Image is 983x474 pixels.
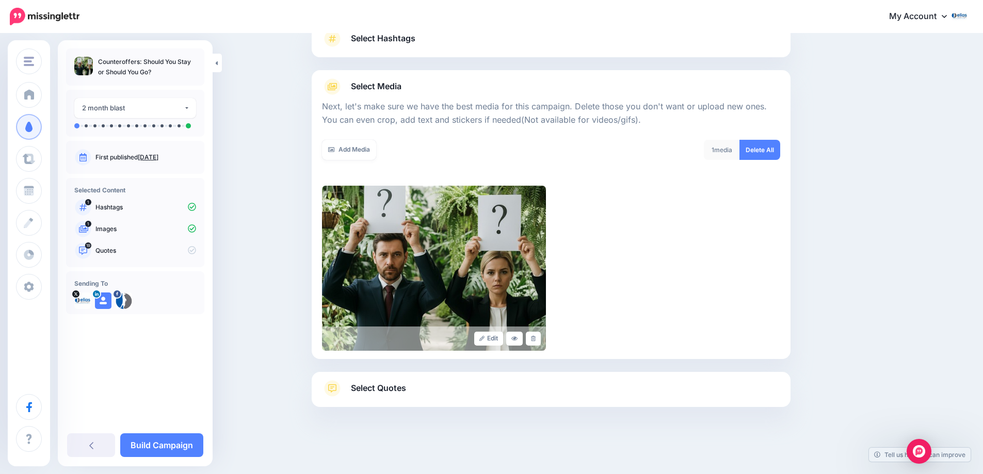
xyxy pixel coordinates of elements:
[138,153,158,161] a: [DATE]
[74,280,196,287] h4: Sending To
[704,140,740,160] div: media
[351,381,406,395] span: Select Quotes
[322,95,780,351] div: Select Media
[322,380,780,407] a: Select Quotes
[10,8,79,25] img: Missinglettr
[907,439,931,464] div: Open Intercom Messenger
[85,242,91,249] span: 19
[24,57,34,66] img: menu.png
[712,146,714,154] span: 1
[322,140,376,160] a: Add Media
[98,57,196,77] p: Counteroffers: Should You Stay or Should You Go?
[474,332,504,346] a: Edit
[74,186,196,194] h4: Selected Content
[739,140,780,160] a: Delete All
[351,31,415,45] span: Select Hashtags
[322,100,780,127] p: Next, let's make sure we have the best media for this campaign. Delete those you don't want or up...
[322,30,780,57] a: Select Hashtags
[74,292,91,309] img: KE4ALzQt-4168.jpg
[95,203,196,212] p: Hashtags
[351,79,401,93] span: Select Media
[322,186,546,351] img: 283a5f9a39af9218959e0bb742524c1e_large.jpg
[95,246,196,255] p: Quotes
[869,448,971,462] a: Tell us how we can improve
[95,153,196,162] p: First published
[85,221,91,227] span: 1
[95,292,111,309] img: user_default_image.png
[322,78,780,95] a: Select Media
[116,292,132,309] img: 18118525_10155211673167790_704529184535041287_n-bsa102434.png
[95,224,196,234] p: Images
[74,98,196,118] button: 2 month blast
[74,57,93,75] img: 283a5f9a39af9218959e0bb742524c1e_thumb.jpg
[82,102,184,114] div: 2 month blast
[879,4,968,29] a: My Account
[85,199,91,205] span: 1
